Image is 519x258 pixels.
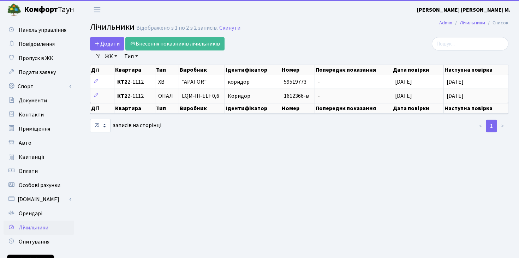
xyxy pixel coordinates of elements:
[4,178,74,192] a: Особові рахунки
[429,16,519,30] nav: breadcrumb
[281,65,315,75] th: Номер
[136,25,218,31] div: Відображено з 1 по 2 з 2 записів.
[4,122,74,136] a: Приміщення
[182,79,222,85] span: "APATOR"
[19,40,55,48] span: Повідомлення
[225,65,281,75] th: Ідентифікатор
[228,92,250,100] span: Коридор
[90,65,114,75] th: Дії
[19,97,47,104] span: Документи
[318,92,320,100] span: -
[4,37,74,51] a: Повідомлення
[182,93,222,99] span: LQM-III-ELF 0,6
[395,78,412,86] span: [DATE]
[179,103,225,114] th: Виробник
[284,78,306,86] span: 59519773
[4,192,74,206] a: [DOMAIN_NAME]
[284,92,309,100] span: 1612366-в
[4,23,74,37] a: Панель управління
[432,37,508,50] input: Пошук...
[90,21,135,33] span: Лічильники
[114,65,155,75] th: Квартира
[460,19,485,26] a: Лічильники
[19,224,48,232] span: Лічильники
[102,50,120,62] a: ЖК
[19,54,53,62] span: Пропуск в ЖК
[392,103,444,114] th: Дата повірки
[4,79,74,94] a: Спорт
[4,108,74,122] a: Контакти
[485,19,508,27] li: Список
[444,103,508,114] th: Наступна повірка
[19,238,49,246] span: Опитування
[19,139,31,147] span: Авто
[7,3,21,17] img: logo.png
[4,221,74,235] a: Лічильники
[315,65,392,75] th: Попереднє показання
[24,4,74,16] span: Таун
[4,51,74,65] a: Пропуск в ЖК
[4,206,74,221] a: Орендарі
[281,103,315,114] th: Номер
[155,65,179,75] th: Тип
[315,103,392,114] th: Попереднє показання
[121,50,141,62] a: Тип
[117,92,127,100] b: КТ2
[114,103,155,114] th: Квартира
[155,103,179,114] th: Тип
[90,119,111,132] select: записів на сторінці
[219,25,240,31] a: Скинути
[4,150,74,164] a: Квитанції
[4,164,74,178] a: Оплати
[395,92,412,100] span: [DATE]
[19,210,42,217] span: Орендарі
[318,78,320,86] span: -
[417,6,511,14] a: [PERSON_NAME] [PERSON_NAME] М.
[19,111,44,119] span: Контакти
[486,120,497,132] a: 1
[88,4,106,16] button: Переключити навігацію
[117,78,127,86] b: КТ2
[19,181,60,189] span: Особові рахунки
[444,65,508,75] th: Наступна повірка
[447,92,464,100] span: [DATE]
[117,93,152,99] span: 2-1112
[95,40,120,48] span: Додати
[4,235,74,249] a: Опитування
[90,103,114,114] th: Дії
[19,26,66,34] span: Панель управління
[179,65,225,75] th: Виробник
[19,153,44,161] span: Квитанції
[4,136,74,150] a: Авто
[447,78,464,86] span: [DATE]
[228,78,250,86] span: коридор
[439,19,452,26] a: Admin
[4,94,74,108] a: Документи
[90,37,124,50] a: Додати
[24,4,58,15] b: Комфорт
[225,103,281,114] th: Ідентифікатор
[158,93,173,99] span: ОПАЛ
[117,79,152,85] span: 2-1112
[19,125,50,133] span: Приміщення
[158,79,165,85] span: ХВ
[125,37,225,50] a: Внесення показників лічильників
[19,68,56,76] span: Подати заявку
[392,65,444,75] th: Дата повірки
[19,167,38,175] span: Оплати
[90,119,161,132] label: записів на сторінці
[4,65,74,79] a: Подати заявку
